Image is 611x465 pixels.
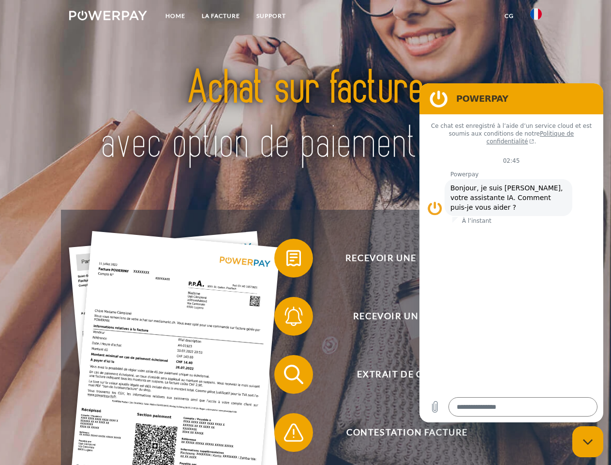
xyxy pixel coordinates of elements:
[282,420,306,445] img: qb_warning.svg
[496,7,522,25] a: CG
[274,297,526,336] button: Recevoir un rappel?
[288,413,525,452] span: Contestation Facture
[282,304,306,328] img: qb_bell.svg
[274,413,526,452] button: Contestation Facture
[248,7,294,25] a: Support
[274,355,526,394] button: Extrait de compte
[530,8,542,20] img: fr
[157,7,194,25] a: Home
[282,246,306,270] img: qb_bill.svg
[274,239,526,278] button: Recevoir une facture ?
[572,426,603,457] iframe: Bouton de lancement de la fenêtre de messagerie, conversation en cours
[92,46,519,186] img: title-powerpay_fr.svg
[288,355,525,394] span: Extrait de compte
[282,362,306,387] img: qb_search.svg
[288,297,525,336] span: Recevoir un rappel?
[194,7,248,25] a: LA FACTURE
[288,239,525,278] span: Recevoir une facture ?
[419,83,603,422] iframe: Fenêtre de messagerie
[69,11,147,20] img: logo-powerpay-white.svg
